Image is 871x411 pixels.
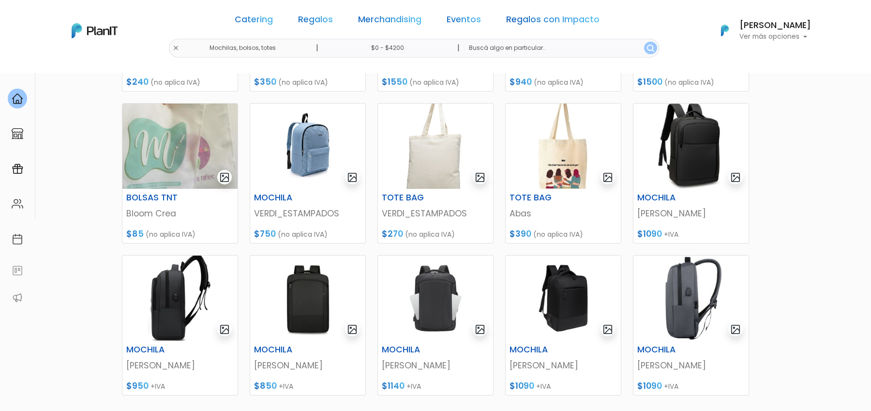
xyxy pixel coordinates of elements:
[664,229,678,239] span: +IVA
[447,15,481,27] a: Eventos
[254,207,361,220] p: VERDI_ESTAMPADOS
[457,42,460,54] p: |
[254,359,361,372] p: [PERSON_NAME]
[378,256,493,341] img: thumb_image__copia___copia___copia___copia___copia___copia___copia___copia___copia___copia___copi...
[316,42,318,54] p: |
[254,228,276,240] span: $750
[633,256,749,341] img: thumb_image__copia___copia___copia___copia___copia___copia___copia___copia___copia___copia___copi...
[122,255,238,396] a: gallery-light MOCHILA [PERSON_NAME] $950 +IVA
[510,207,617,220] p: Abas
[536,381,551,391] span: +IVA
[382,228,403,240] span: $270
[358,15,421,27] a: Merchandising
[34,89,162,121] p: Ya probaste PlanitGO? Vas a poder automatizarlas acciones de todo el año. Escribinos para saber más!
[254,76,276,88] span: $350
[254,380,277,392] span: $850
[146,229,195,239] span: (no aplica IVA)
[708,18,811,43] button: PlanIt Logo [PERSON_NAME] Ver más opciones
[12,128,23,139] img: marketplace-4ceaa7011d94191e9ded77b95e3339b90024bf715f7c57f8cf31f2d8c509eaba.svg
[250,103,366,244] a: gallery-light MOCHILA VERDI_ESTAMPADOS $750 (no aplica IVA)
[633,255,749,396] a: gallery-light MOCHILA [PERSON_NAME] $1090 +IVA
[534,77,584,87] span: (no aplica IVA)
[72,23,118,38] img: PlanIt Logo
[235,15,273,27] a: Catering
[12,265,23,276] img: feedback-78b5a0c8f98aac82b08bfc38622c3050aee476f2c9584af64705fc4e61158814.svg
[510,228,531,240] span: $390
[150,77,200,87] span: (no aplica IVA)
[637,380,662,392] span: $1090
[122,103,238,244] a: gallery-light BOLSAS TNT Bloom Crea $85 (no aplica IVA)
[377,255,494,396] a: gallery-light MOCHILA [PERSON_NAME] $1140 +IVA
[120,345,200,355] h6: MOCHILA
[405,229,455,239] span: (no aplica IVA)
[631,193,711,203] h6: MOCHILA
[475,172,486,183] img: gallery-light
[506,256,621,341] img: thumb_image__copia___copia___copia___copia___copia___copia___copia___copia___copia___copia___copi...
[250,104,365,189] img: thumb_WhatsApp_Image_2023-11-28_at_10.28.05.jpg
[126,76,149,88] span: $240
[250,255,366,396] a: gallery-light MOCHILA [PERSON_NAME] $850 +IVA
[25,68,170,129] div: PLAN IT Ya probaste PlanitGO? Vas a poder automatizarlas acciones de todo el año. Escribinos para...
[377,103,494,244] a: gallery-light TOTE BAG VERDI_ESTAMPADOS $270 (no aplica IVA)
[633,104,749,189] img: thumb_Captura_de_pantalla_2024-03-04_165918.jpg
[505,103,621,244] a: gallery-light TOTE BAG Abas $390 (no aplica IVA)
[279,381,293,391] span: +IVA
[12,233,23,245] img: calendar-87d922413cdce8b2cf7b7f5f62616a5cf9e4887200fb71536465627b3292af00.svg
[347,324,358,335] img: gallery-light
[739,33,811,40] p: Ver más opciones
[376,345,455,355] h6: MOCHILA
[219,172,230,183] img: gallery-light
[409,77,459,87] span: (no aplica IVA)
[347,172,358,183] img: gallery-light
[506,104,621,189] img: thumb_Captura_de_pantalla_2024-02-26_172845.jpg
[148,145,165,157] i: insert_emoticon
[382,380,405,392] span: $1140
[122,256,238,341] img: thumb_Captura_de_pantalla_2024-03-05_102830.jpg
[633,103,749,244] a: gallery-light MOCHILA [PERSON_NAME] $1090 +IVA
[150,381,165,391] span: +IVA
[631,345,711,355] h6: MOCHILA
[298,15,333,27] a: Regalos
[248,345,328,355] h6: MOCHILA
[278,229,328,239] span: (no aplica IVA)
[714,20,736,41] img: PlanIt Logo
[730,324,741,335] img: gallery-light
[219,324,230,335] img: gallery-light
[378,104,493,189] img: thumb_WhatsApp_Image_2024-02-22_at_16.01.05.jpeg
[505,255,621,396] a: gallery-light MOCHILA [PERSON_NAME] $1090 +IVA
[150,74,165,88] i: keyboard_arrow_down
[126,380,149,392] span: $950
[126,359,234,372] p: [PERSON_NAME]
[510,359,617,372] p: [PERSON_NAME]
[730,172,741,183] img: gallery-light
[78,58,97,77] img: user_04fe99587a33b9844688ac17b531be2b.png
[506,15,600,27] a: Regalos con Impacto
[126,207,234,220] p: Bloom Crea
[34,78,62,87] strong: PLAN IT
[12,93,23,105] img: home-e721727adea9d79c4d83392d1f703f7f8bce08238fde08b1acbfd93340b81755.svg
[120,193,200,203] h6: BOLSAS TNT
[637,76,662,88] span: $1500
[382,207,489,220] p: VERDI_ESTAMPADOS
[664,381,678,391] span: +IVA
[602,324,614,335] img: gallery-light
[250,256,365,341] img: thumb_Captura_de_pantalla_2024-03-05_103417.jpg
[637,228,662,240] span: $1090
[637,359,745,372] p: [PERSON_NAME]
[173,45,179,51] img: close-6986928ebcb1d6c9903e3b54e860dbc4d054630f23adef3a32610726dff6a82b.svg
[739,21,811,30] h6: [PERSON_NAME]
[504,193,583,203] h6: TOTE BAG
[12,198,23,210] img: people-662611757002400ad9ed0e3c099ab2801c6687ba6c219adb57efc949bc21e19d.svg
[602,172,614,183] img: gallery-light
[382,76,407,88] span: $1550
[12,292,23,304] img: partners-52edf745621dab592f3b2c58e3bca9d71375a7ef29c3b500c9f145b62cc070d4.svg
[97,58,117,77] span: J
[50,147,148,157] span: ¡Escríbenos!
[461,39,659,58] input: Buscá algo en particular..
[647,45,654,52] img: search_button-432b6d5273f82d61273b3651a40e1bd1b912527efae98b1b7a1b2c0702e16a8d.svg
[382,359,489,372] p: [PERSON_NAME]
[248,193,328,203] h6: MOCHILA
[637,207,745,220] p: [PERSON_NAME]
[475,324,486,335] img: gallery-light
[122,104,238,189] img: thumb_WhatsApp_Image_2023-11-17_at_09.55.45.jpeg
